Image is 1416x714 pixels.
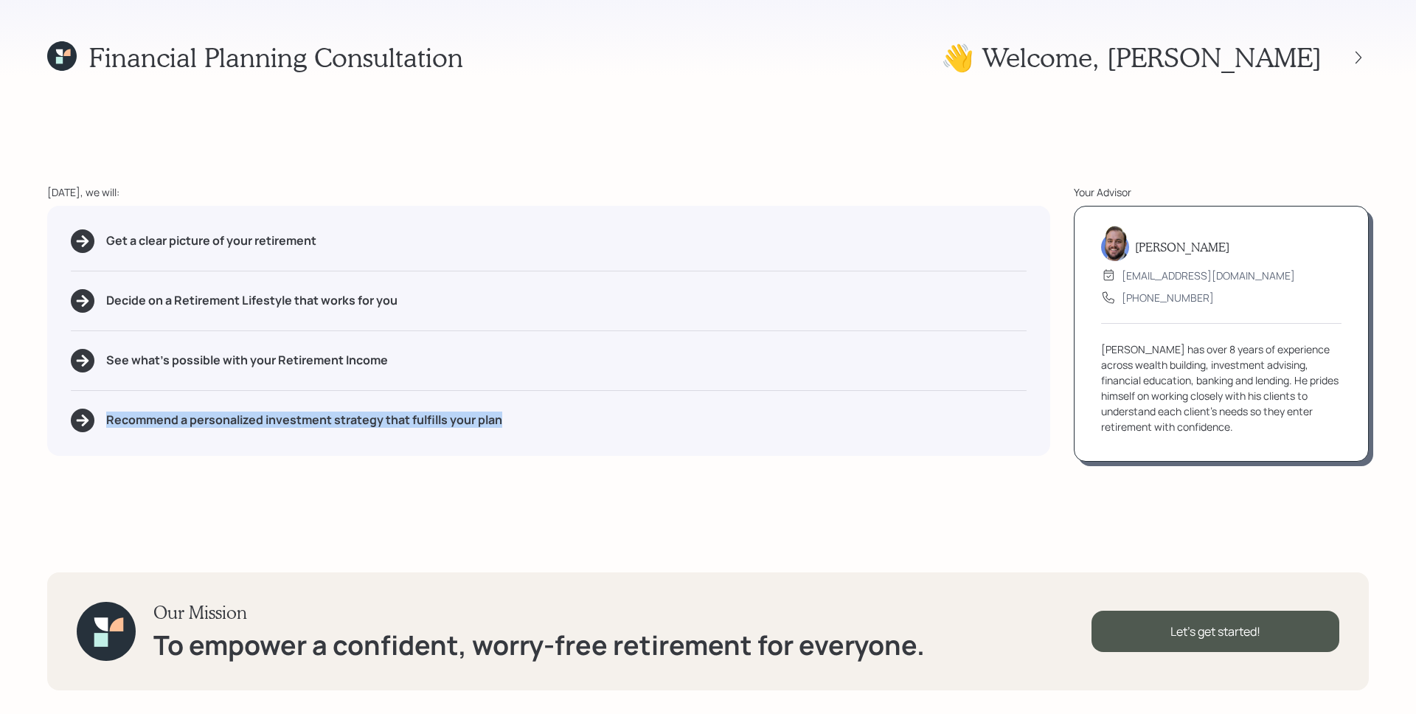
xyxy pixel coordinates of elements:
div: [DATE], we will: [47,184,1050,200]
h5: Decide on a Retirement Lifestyle that works for you [106,294,398,308]
div: [PHONE_NUMBER] [1122,290,1214,305]
h3: Our Mission [153,602,925,623]
div: [PERSON_NAME] has over 8 years of experience across wealth building, investment advising, financi... [1101,342,1342,434]
h1: 👋 Welcome , [PERSON_NAME] [941,41,1322,73]
h5: Get a clear picture of your retirement [106,234,316,248]
div: [EMAIL_ADDRESS][DOMAIN_NAME] [1122,268,1295,283]
h5: Recommend a personalized investment strategy that fulfills your plan [106,413,502,427]
h1: To empower a confident, worry-free retirement for everyone. [153,629,925,661]
h1: Financial Planning Consultation [88,41,463,73]
div: Your Advisor [1074,184,1369,200]
h5: [PERSON_NAME] [1135,240,1229,254]
div: Let's get started! [1091,611,1339,652]
img: james-distasi-headshot.png [1101,226,1129,261]
h5: See what's possible with your Retirement Income [106,353,388,367]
